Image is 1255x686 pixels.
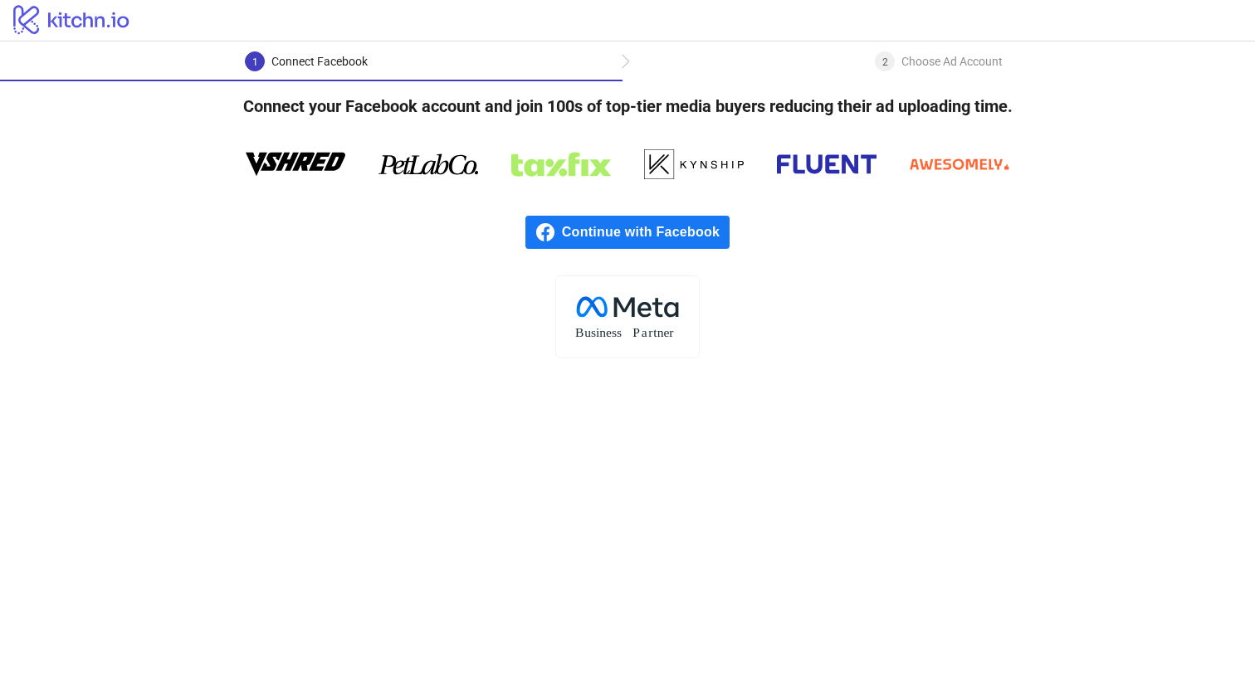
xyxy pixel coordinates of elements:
div: Choose Ad Account [901,51,1003,71]
span: 1 [252,56,258,68]
tspan: usiness [584,325,622,339]
tspan: tner [653,325,674,339]
a: Continue with Facebook [525,216,730,249]
div: Connect Facebook [271,51,368,71]
tspan: P [632,325,640,339]
tspan: B [575,325,584,339]
tspan: a [642,325,647,339]
span: Continue with Facebook [562,216,730,249]
tspan: r [648,325,653,339]
span: 2 [882,56,888,68]
h4: Connect your Facebook account and join 100s of top-tier media buyers reducing their ad uploading ... [217,81,1039,131]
